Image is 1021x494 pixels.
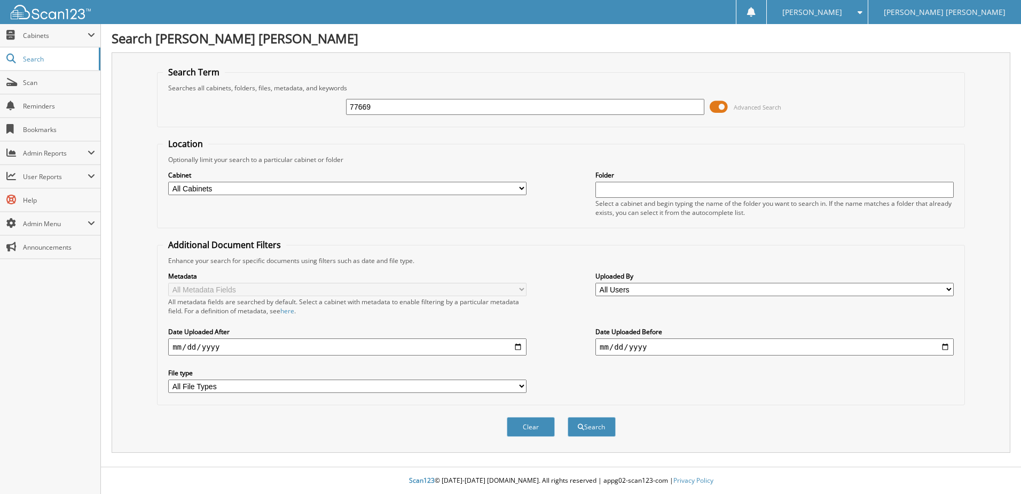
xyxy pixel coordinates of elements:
legend: Search Term [163,66,225,78]
span: Bookmarks [23,125,95,134]
a: Privacy Policy [673,476,713,485]
span: [PERSON_NAME] [782,9,842,16]
input: start [168,338,527,356]
span: Announcements [23,243,95,252]
a: here [280,306,294,315]
h1: Search [PERSON_NAME] [PERSON_NAME] [112,29,1010,47]
legend: Location [163,138,208,150]
img: scan123-logo-white.svg [11,5,91,19]
label: Folder [595,171,954,180]
div: © [DATE]-[DATE] [DOMAIN_NAME]. All rights reserved | appg02-scan123-com | [101,468,1021,494]
label: Date Uploaded Before [595,327,954,336]
div: Enhance your search for specific documents using filters such as date and file type. [163,256,959,265]
div: Select a cabinet and begin typing the name of the folder you want to search in. If the name match... [595,199,954,217]
div: Optionally limit your search to a particular cabinet or folder [163,155,959,164]
label: File type [168,368,527,377]
span: Search [23,55,93,64]
div: Searches all cabinets, folders, files, metadata, and keywords [163,83,959,92]
button: Search [568,417,616,437]
iframe: Chat Widget [968,443,1021,494]
label: Uploaded By [595,272,954,281]
input: end [595,338,954,356]
span: Reminders [23,102,95,111]
span: Advanced Search [734,103,781,111]
span: Admin Reports [23,149,88,158]
legend: Additional Document Filters [163,239,286,251]
span: [PERSON_NAME] [PERSON_NAME] [884,9,1006,16]
label: Metadata [168,272,527,281]
label: Date Uploaded After [168,327,527,336]
span: Admin Menu [23,219,88,228]
span: Scan123 [409,476,435,485]
span: Help [23,196,95,205]
span: Cabinets [23,31,88,40]
button: Clear [507,417,555,437]
label: Cabinet [168,171,527,180]
div: All metadata fields are searched by default. Select a cabinet with metadata to enable filtering b... [168,297,527,315]
span: User Reports [23,172,88,181]
span: Scan [23,78,95,87]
